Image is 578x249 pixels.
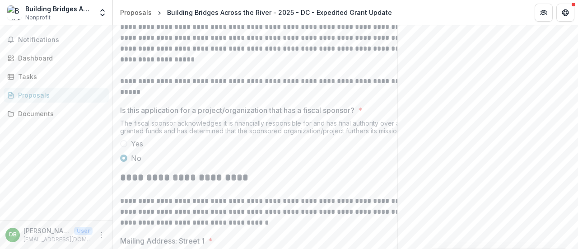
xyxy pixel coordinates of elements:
[25,4,93,14] div: Building Bridges Across the River
[18,90,102,100] div: Proposals
[4,106,109,121] a: Documents
[18,36,105,44] span: Notifications
[25,14,51,22] span: Nonprofit
[74,227,93,235] p: User
[18,72,102,81] div: Tasks
[167,8,392,17] div: Building Bridges Across the River - 2025 - DC - Expedited Grant Update
[23,226,70,235] p: [PERSON_NAME]
[120,235,205,246] p: Mailing Address: Street 1
[535,4,553,22] button: Partners
[7,5,22,20] img: Building Bridges Across the River
[556,4,574,22] button: Get Help
[131,153,141,164] span: No
[120,119,409,138] div: The fiscal sponsor acknowledges it is financially responsible for and has final authority over an...
[120,8,152,17] div: Proposals
[131,138,143,149] span: Yes
[117,6,155,19] a: Proposals
[23,235,93,244] p: [EMAIL_ADDRESS][DOMAIN_NAME]
[96,4,109,22] button: Open entity switcher
[18,53,102,63] div: Dashboard
[96,230,107,240] button: More
[9,232,17,238] div: Destiny Bugg
[4,88,109,103] a: Proposals
[4,69,109,84] a: Tasks
[18,109,102,118] div: Documents
[117,6,396,19] nav: breadcrumb
[4,33,109,47] button: Notifications
[4,51,109,66] a: Dashboard
[120,105,354,116] p: Is this application for a project/organization that has a fiscal sponsor?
